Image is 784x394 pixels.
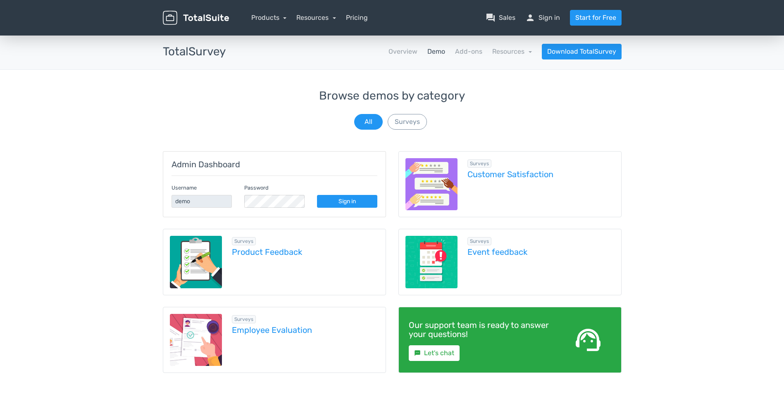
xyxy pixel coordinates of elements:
[232,325,379,335] a: Employee Evaluation
[317,195,377,208] a: Sign in
[492,47,532,55] a: Resources
[467,237,491,245] span: Browse all in Surveys
[414,350,421,356] small: sms
[467,170,615,179] a: Customer Satisfaction
[388,114,427,130] button: Surveys
[251,14,287,21] a: Products
[573,325,603,355] span: support_agent
[455,47,482,57] a: Add-ons
[467,247,615,256] a: Event feedback
[170,314,222,366] img: employee-evaluation.png.webp
[570,10,622,26] a: Start for Free
[232,247,379,256] a: Product Feedback
[172,184,197,192] label: Username
[244,184,269,192] label: Password
[170,236,222,288] img: product-feedback-1.png.webp
[525,13,535,23] span: person
[405,158,458,211] img: customer-satisfaction.png.webp
[232,237,256,245] span: Browse all in Surveys
[409,345,460,361] a: smsLet's chat
[405,236,458,288] img: event-feedback.png.webp
[467,159,491,168] span: Browse all in Surveys
[409,320,553,339] h4: Our support team is ready to answer your questions!
[346,13,368,23] a: Pricing
[354,114,383,130] button: All
[296,14,336,21] a: Resources
[388,47,417,57] a: Overview
[486,13,496,23] span: question_answer
[232,315,256,323] span: Browse all in Surveys
[525,13,560,23] a: personSign in
[163,45,226,58] h3: TotalSurvey
[427,47,445,57] a: Demo
[163,11,229,25] img: TotalSuite for WordPress
[542,44,622,59] a: Download TotalSurvey
[172,160,377,169] h5: Admin Dashboard
[486,13,515,23] a: question_answerSales
[163,90,622,102] h3: Browse demos by category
